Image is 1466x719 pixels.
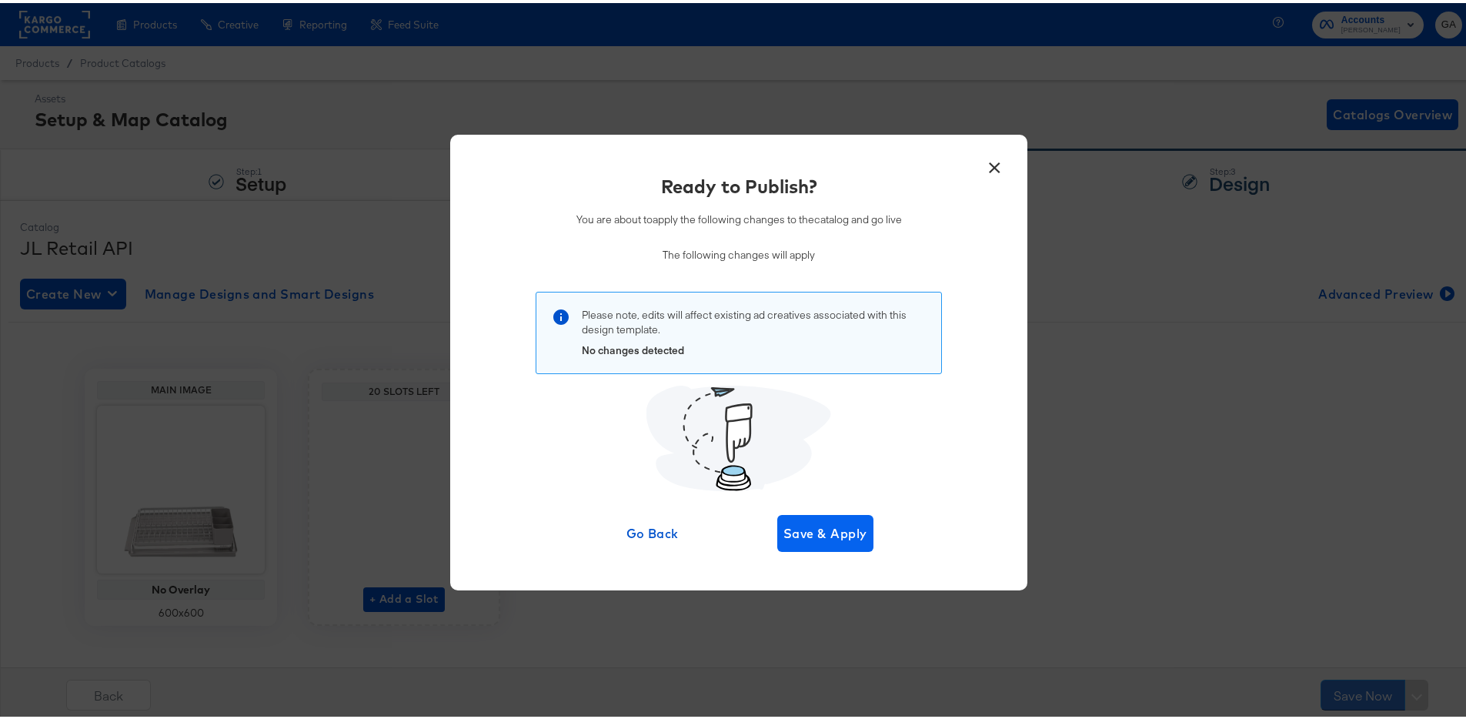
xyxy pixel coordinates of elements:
[777,512,873,549] button: Save & Apply
[582,305,926,333] p: Please note, edits will affect existing ad creatives associated with this design template .
[582,340,684,354] strong: No changes detected
[611,520,695,541] span: Go Back
[980,147,1008,175] button: ×
[783,520,867,541] span: Save & Apply
[576,209,902,224] p: You are about to apply the following changes to the catalog and go live
[605,512,701,549] button: Go Back
[576,245,902,259] p: The following changes will apply
[661,170,817,196] div: Ready to Publish?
